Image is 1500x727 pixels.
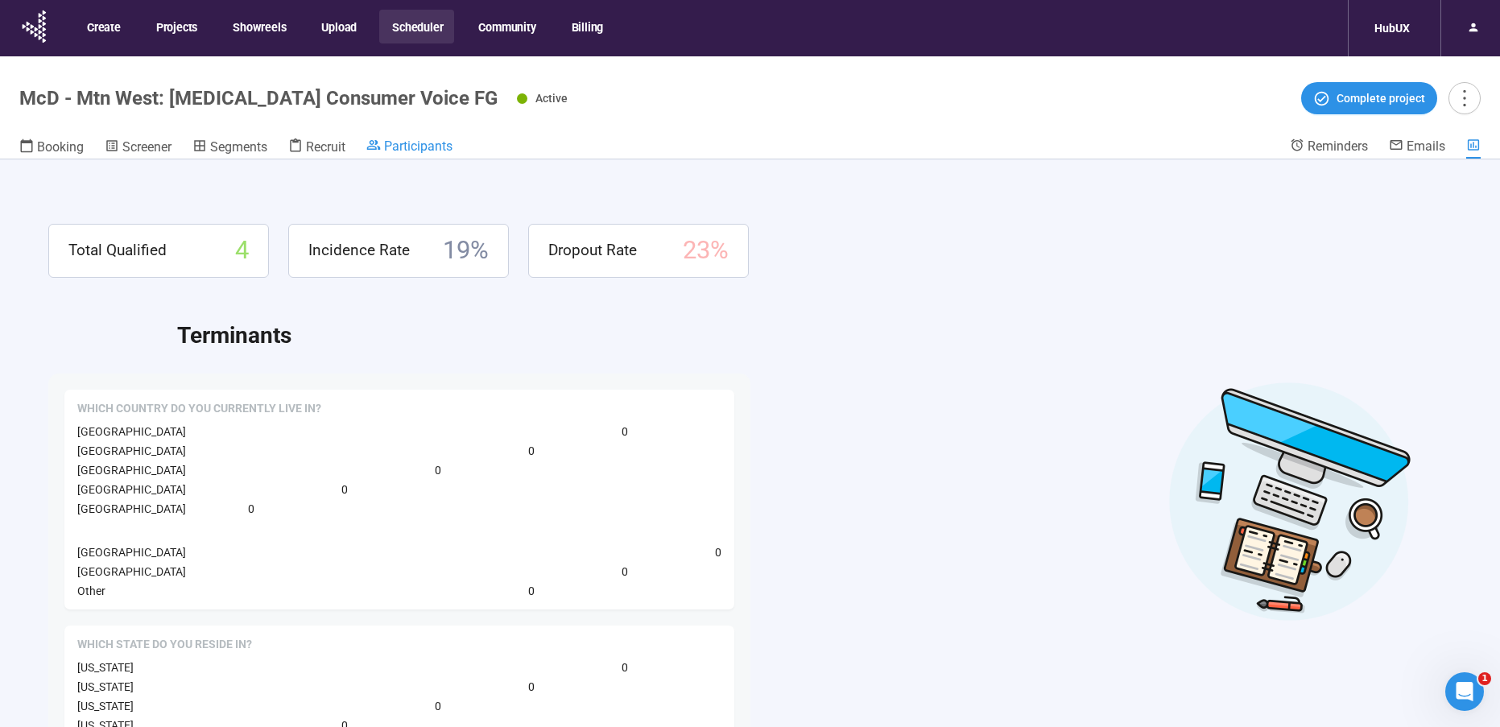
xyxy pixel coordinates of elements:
span: more [1453,87,1475,109]
span: 0 [248,500,254,518]
span: 0 [622,423,628,440]
span: 0 [528,582,535,600]
h2: Terminants [177,318,1452,353]
span: Which country do you currently live in? [77,401,321,417]
span: 19 % [443,231,489,271]
span: Incidence Rate [308,238,410,262]
span: Screener [122,139,171,155]
a: Participants [366,138,452,157]
span: [GEOGRAPHIC_DATA] [77,502,186,515]
span: Emails [1407,138,1445,154]
span: Complete project [1337,89,1425,107]
div: HubUX [1365,13,1419,43]
span: Segments [210,139,267,155]
a: Reminders [1290,138,1368,157]
span: [GEOGRAPHIC_DATA] [77,483,186,496]
span: 4 [235,231,249,271]
span: 0 [435,461,441,479]
span: [GEOGRAPHIC_DATA] [77,464,186,477]
span: 23 % [683,231,729,271]
span: Participants [384,138,452,154]
span: Reminders [1308,138,1368,154]
span: 1 [1478,672,1491,685]
span: 0 [528,678,535,696]
span: Recruit [306,139,345,155]
button: Billing [559,10,615,43]
a: Screener [105,138,171,159]
span: [US_STATE] [77,661,134,674]
span: 0 [622,659,628,676]
span: [GEOGRAPHIC_DATA] [77,425,186,438]
span: Dropout Rate [548,238,637,262]
span: Total Qualified [68,238,167,262]
span: 0 [715,543,721,561]
button: Complete project [1301,82,1437,114]
h1: McD - Mtn West: [MEDICAL_DATA] Consumer Voice FG [19,87,498,109]
span: 0 [341,481,348,498]
button: Upload [308,10,368,43]
span: 0 [435,697,441,715]
button: Projects [143,10,209,43]
button: Showreels [220,10,297,43]
span: Booking [37,139,84,155]
a: Segments [192,138,267,159]
span: Which state do you reside in? [77,637,252,653]
span: [GEOGRAPHIC_DATA] [77,565,186,578]
span: Other [77,584,105,597]
a: Recruit [288,138,345,159]
span: 0 [528,442,535,460]
button: more [1448,82,1481,114]
button: Create [74,10,132,43]
span: [US_STATE] [77,700,134,713]
span: [US_STATE] [77,680,134,693]
span: [GEOGRAPHIC_DATA] [77,444,186,457]
a: Booking [19,138,84,159]
span: Active [535,92,568,105]
img: Desktop work notes [1168,380,1411,622]
button: Community [465,10,547,43]
iframe: Intercom live chat [1445,672,1484,711]
button: Scheduler [379,10,454,43]
span: 0 [622,563,628,580]
a: Emails [1389,138,1445,157]
span: [GEOGRAPHIC_DATA] [77,546,186,559]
